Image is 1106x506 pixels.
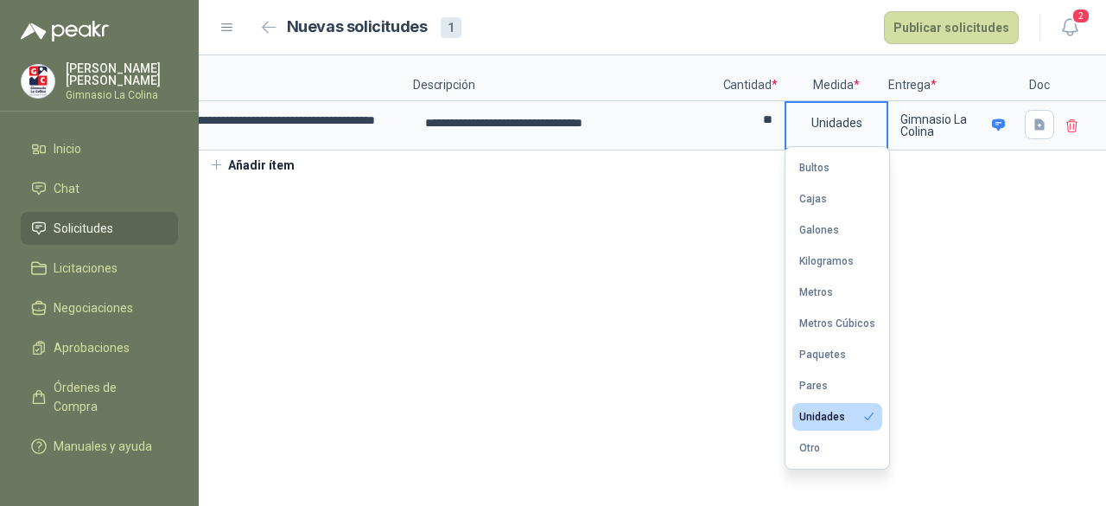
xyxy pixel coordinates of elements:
p: Entrega [888,55,1018,101]
h2: Nuevas solicitudes [287,15,428,40]
a: Órdenes de Compra [21,371,178,423]
p: Medida [785,55,888,101]
span: Manuales y ayuda [54,437,152,456]
a: Manuales y ayuda [21,430,178,463]
span: Solicitudes [54,219,113,238]
span: Inicio [54,139,81,158]
p: Doc [1018,55,1061,101]
div: Cajas [799,193,827,205]
div: Bultos [799,162,829,174]
button: Pares [792,372,882,400]
a: Licitaciones [21,252,178,285]
p: Gimnasio La Colina [900,113,986,138]
a: Aprobaciones [21,331,178,364]
button: Bultos [792,154,882,182]
p: Producto [111,55,413,101]
span: Licitaciones [54,259,118,278]
a: Inicio [21,132,178,165]
img: Logo peakr [21,21,109,42]
span: 2 [1071,8,1090,24]
span: Aprobaciones [54,338,130,357]
span: Negociaciones [54,298,133,317]
div: Unidades [786,103,887,143]
button: Unidades [792,403,882,431]
a: Negociaciones [21,291,178,324]
button: Metros Cúbicos [792,310,882,337]
div: Paquetes [799,349,846,361]
p: Descripción [413,55,715,101]
span: Chat [54,179,79,198]
button: Cajas [792,185,882,213]
button: Publicar solicitudes [884,11,1019,44]
button: Kilogramos [792,247,882,275]
img: Company Logo [22,65,54,98]
div: Metros [799,286,833,298]
div: Pares [799,380,828,392]
button: Añadir ítem [199,151,305,180]
div: Metros Cúbicos [799,317,875,330]
a: Solicitudes [21,212,178,245]
p: Cantidad [715,55,785,101]
p: [PERSON_NAME] [PERSON_NAME] [66,62,178,86]
div: 1 [441,17,461,38]
div: Otro [799,442,820,454]
button: Otro [792,434,882,462]
span: Órdenes de Compra [54,378,162,416]
div: Kilogramos [799,255,854,267]
div: Galones [799,224,839,236]
p: Gimnasio La Colina [66,90,178,100]
div: Unidades [799,411,845,423]
button: Galones [792,216,882,244]
button: Metros [792,279,882,306]
a: Chat [21,172,178,205]
button: 2 [1054,12,1085,43]
button: Paquetes [792,341,882,368]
